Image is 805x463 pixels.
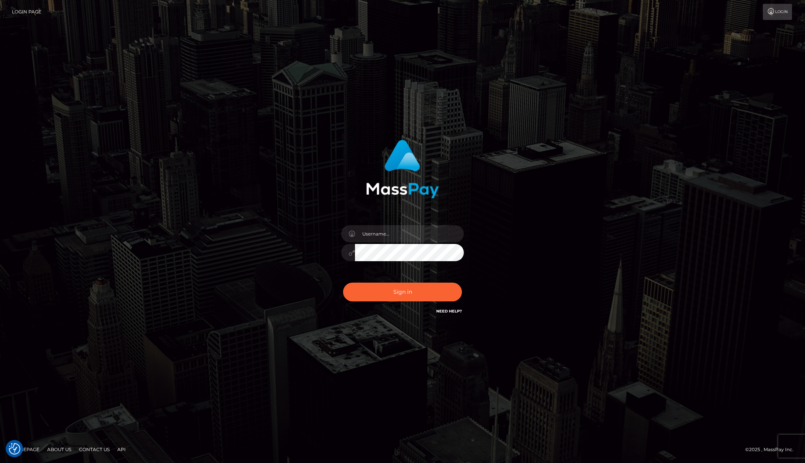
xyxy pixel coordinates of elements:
img: Revisit consent button [9,443,20,455]
img: MassPay Login [366,140,439,198]
a: Login Page [12,4,41,20]
div: © 2025 , MassPay Inc. [745,445,799,454]
button: Consent Preferences [9,443,20,455]
input: Username... [355,225,464,242]
a: About Us [44,443,74,455]
a: Contact Us [76,443,113,455]
a: Need Help? [436,309,462,314]
button: Sign in [343,283,462,301]
a: Homepage [8,443,43,455]
a: API [114,443,129,455]
a: Login [763,4,792,20]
